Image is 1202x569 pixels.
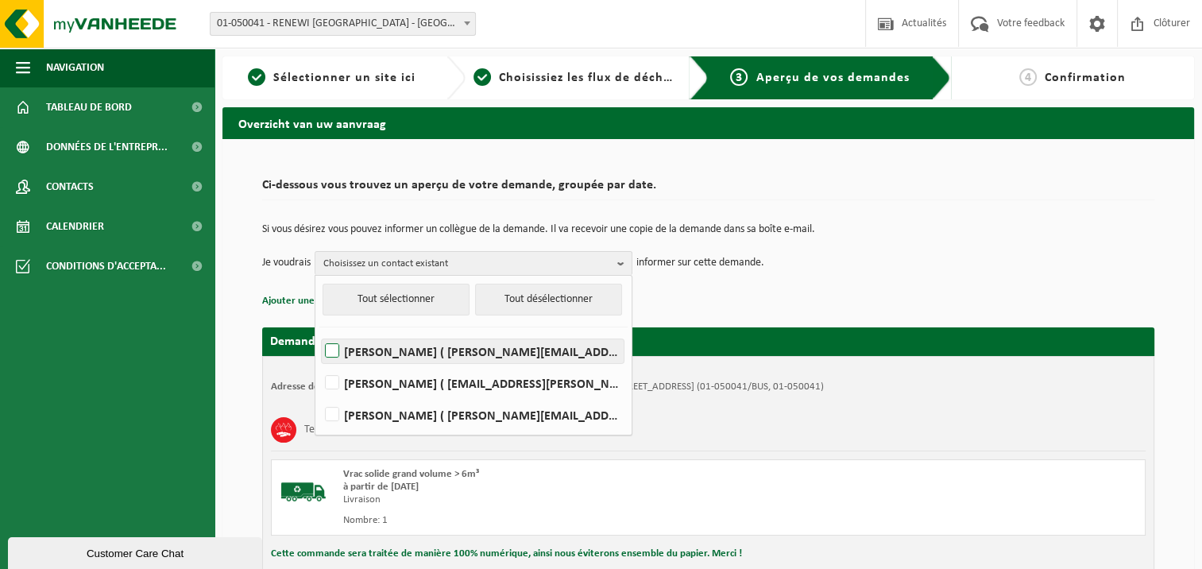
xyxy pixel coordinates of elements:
span: 01-050041 - RENEWI BELGIUM - SERAING - SERAING [210,12,476,36]
span: Navigation [46,48,104,87]
span: Conditions d'accepta... [46,246,166,286]
h3: Textile Production Medicale (CR) [304,417,449,443]
span: Aperçu de vos demandes [756,72,909,84]
h2: Overzicht van uw aanvraag [222,107,1194,138]
a: 1Sélectionner un site ici [230,68,434,87]
p: informer sur cette demande. [636,251,764,275]
button: Tout sélectionner [323,284,470,315]
p: Je voudrais [262,251,311,275]
iframe: chat widget [8,534,265,569]
button: Tout désélectionner [475,284,622,315]
span: Sélectionner un site ici [273,72,415,84]
span: Contacts [46,167,94,207]
span: 01-050041 - RENEWI BELGIUM - SERAING - SERAING [211,13,475,35]
label: [PERSON_NAME] ( [PERSON_NAME][EMAIL_ADDRESS][DOMAIN_NAME] ) [322,339,624,363]
span: 1 [248,68,265,86]
span: Choisissez un contact existant [323,252,611,276]
span: 2 [473,68,491,86]
button: Cette commande sera traitée de manière 100% numérique, ainsi nous éviterons ensemble du papier. M... [271,544,742,564]
span: 3 [730,68,748,86]
label: [PERSON_NAME] ( [PERSON_NAME][EMAIL_ADDRESS][DOMAIN_NAME] ) [322,403,624,427]
label: [PERSON_NAME] ( [EMAIL_ADDRESS][PERSON_NAME][DOMAIN_NAME] ) [322,371,624,395]
strong: Adresse de placement: [271,381,371,392]
span: 4 [1019,68,1037,86]
div: Livraison [343,494,772,506]
span: Confirmation [1045,72,1126,84]
strong: Demande pour [DATE] [270,335,390,348]
img: BL-SO-LV.png [280,468,327,516]
strong: à partir de [DATE] [343,482,419,492]
span: Tableau de bord [46,87,132,127]
span: Choisissiez les flux de déchets et récipients [499,72,763,84]
span: Vrac solide grand volume > 6m³ [343,469,479,479]
div: Nombre: 1 [343,514,772,527]
button: Ajouter une référence (opt.) [262,291,386,312]
p: Si vous désirez vous pouvez informer un collègue de la demande. Il va recevoir une copie de la de... [262,224,1154,235]
button: Choisissez un contact existant [315,251,632,275]
span: Données de l'entrepr... [46,127,168,167]
a: 2Choisissiez les flux de déchets et récipients [473,68,677,87]
h2: Ci-dessous vous trouvez un aperçu de votre demande, groupée par date. [262,179,1154,200]
span: Calendrier [46,207,104,246]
